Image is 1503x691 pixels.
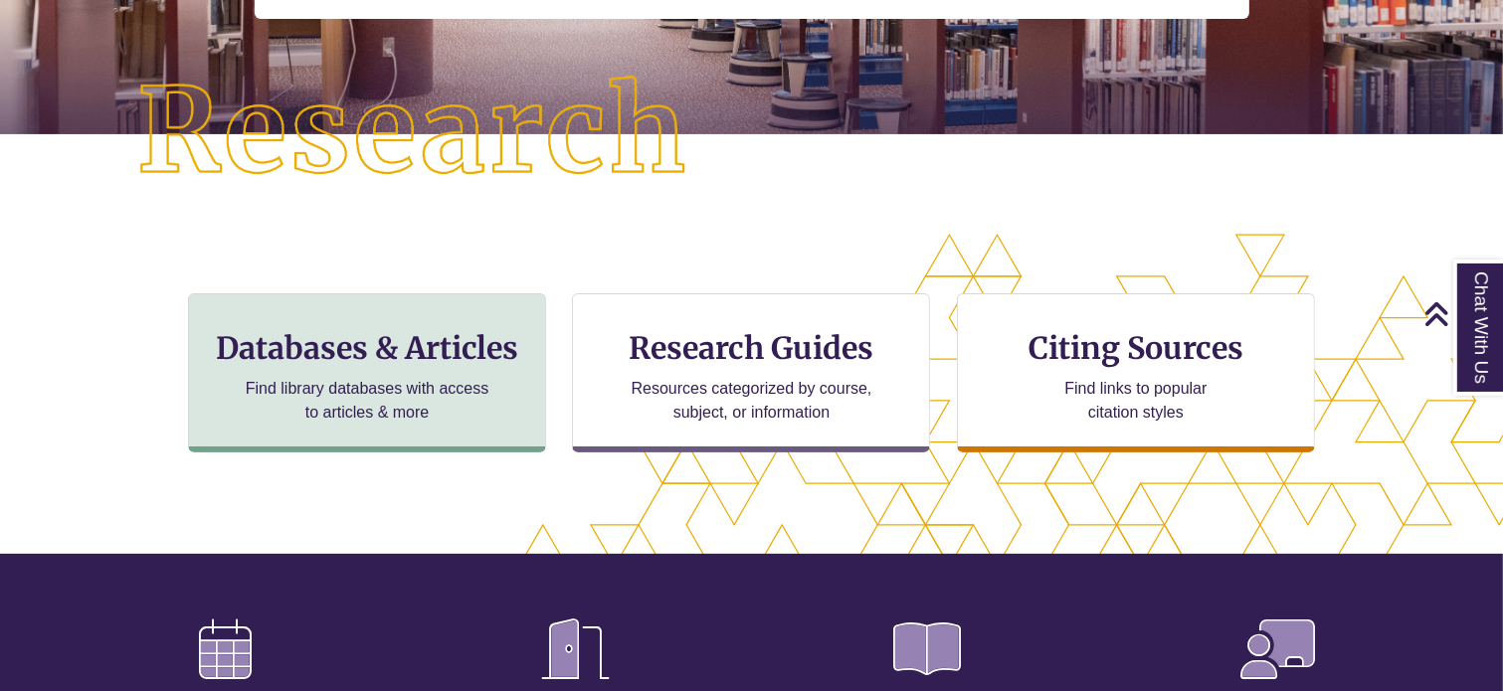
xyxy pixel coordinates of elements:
[957,293,1315,452] a: Citing Sources Find links to popular citation styles
[1015,329,1257,367] h3: Citing Sources
[205,329,529,367] h3: Databases & Articles
[622,377,881,425] p: Resources categorized by course, subject, or information
[188,293,546,452] a: Databases & Articles Find library databases with access to articles & more
[238,377,497,425] p: Find library databases with access to articles & more
[572,293,930,452] a: Research Guides Resources categorized by course, subject, or information
[1423,300,1498,327] a: Back to Top
[589,329,913,367] h3: Research Guides
[76,15,752,250] img: Research
[1038,377,1232,425] p: Find links to popular citation styles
